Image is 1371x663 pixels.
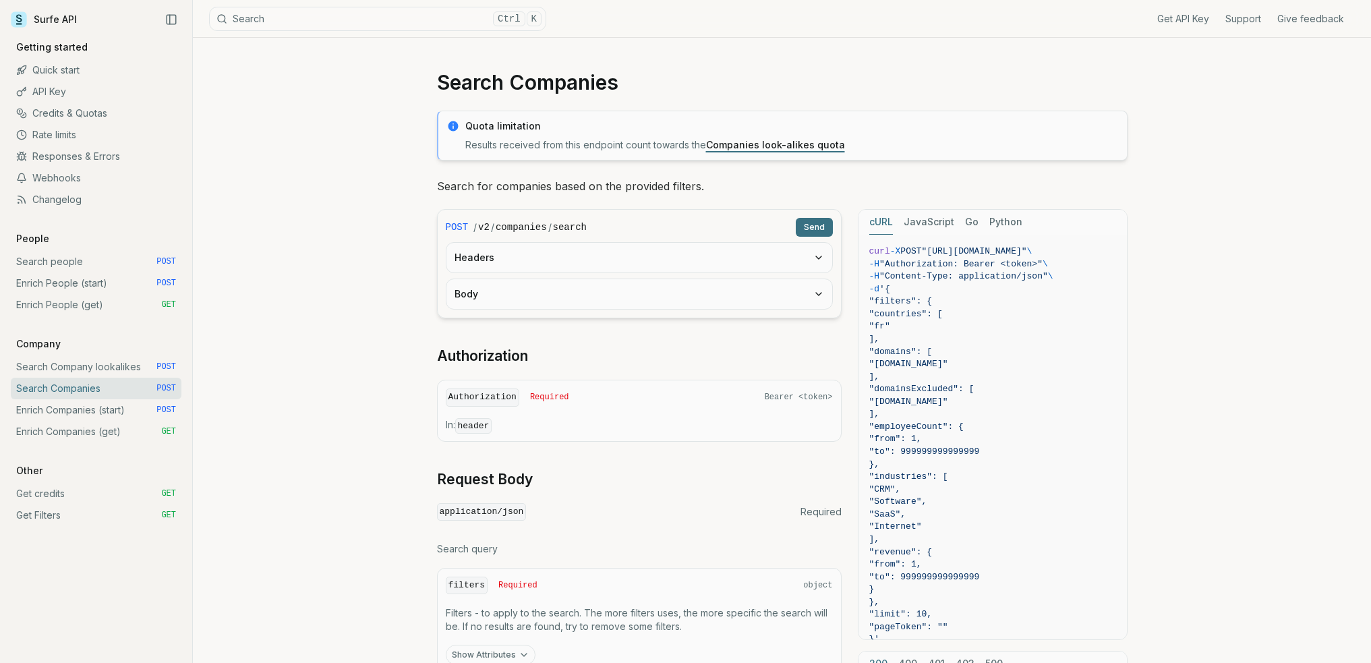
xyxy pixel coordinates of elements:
[156,362,176,372] span: POST
[548,221,552,234] span: /
[161,299,176,310] span: GET
[879,259,1043,269] span: "Authorization: Bearer <token>"
[446,577,488,595] code: filters
[11,505,181,526] a: Get Filters GET
[465,138,1119,152] p: Results received from this endpoint count towards the
[437,347,528,366] a: Authorization
[437,70,1128,94] h1: Search Companies
[11,232,55,246] p: People
[890,246,901,256] span: -X
[11,9,77,30] a: Surfe API
[446,243,832,272] button: Headers
[11,189,181,210] a: Changelog
[161,510,176,521] span: GET
[869,334,880,344] span: ],
[1043,259,1048,269] span: \
[869,434,922,444] span: "from": 1,
[869,547,933,557] span: "revenue": {
[869,321,890,331] span: "fr"
[869,246,890,256] span: curl
[904,210,954,235] button: JavaScript
[11,378,181,399] a: Search Companies POST
[869,359,948,369] span: "[DOMAIN_NAME]"
[156,256,176,267] span: POST
[209,7,546,31] button: SearchCtrlK
[869,422,964,432] span: "employeeCount": {
[446,606,833,633] p: Filters - to apply to the search. The more filters uses, the more specific the search will be. If...
[796,218,833,237] button: Send
[1277,12,1344,26] a: Give feedback
[922,246,1027,256] span: "[URL][DOMAIN_NAME]"
[869,521,922,531] span: "Internet"
[478,221,490,234] code: v2
[437,177,1128,196] p: Search for companies based on the provided filters.
[11,167,181,189] a: Webhooks
[869,210,893,235] button: cURL
[11,81,181,103] a: API Key
[11,146,181,167] a: Responses & Errors
[869,309,943,319] span: "countries": [
[803,580,832,591] span: object
[869,634,880,644] span: }'
[156,405,176,415] span: POST
[869,271,880,281] span: -H
[879,284,890,294] span: '{
[869,584,875,594] span: }
[869,597,880,607] span: },
[530,392,569,403] span: Required
[161,426,176,437] span: GET
[879,271,1048,281] span: "Content-Type: application/json"
[161,488,176,499] span: GET
[869,509,906,519] span: "SaaS",
[11,337,66,351] p: Company
[1225,12,1261,26] a: Support
[1027,246,1032,256] span: \
[869,471,948,482] span: "industries": [
[446,388,519,407] code: Authorization
[156,278,176,289] span: POST
[11,483,181,505] a: Get credits GET
[11,251,181,272] a: Search people POST
[869,372,880,382] span: ],
[869,559,922,569] span: "from": 1,
[527,11,542,26] kbd: K
[553,221,587,234] code: search
[869,459,880,469] span: },
[446,221,469,234] span: POST
[496,221,547,234] code: companies
[869,496,927,507] span: "Software",
[989,210,1022,235] button: Python
[869,484,901,494] span: "CRM",
[869,397,948,407] span: "[DOMAIN_NAME]"
[1048,271,1053,281] span: \
[437,503,527,521] code: application/json
[11,421,181,442] a: Enrich Companies (get) GET
[869,446,980,457] span: "to": 999999999999999
[1157,12,1209,26] a: Get API Key
[869,384,974,394] span: "domainsExcluded": [
[437,470,533,489] a: Request Body
[869,409,880,419] span: ],
[11,294,181,316] a: Enrich People (get) GET
[869,259,880,269] span: -H
[498,580,537,591] span: Required
[706,139,845,150] a: Companies look-alikes quota
[455,418,492,434] code: header
[869,284,880,294] span: -d
[446,279,832,309] button: Body
[869,296,933,306] span: "filters": {
[11,103,181,124] a: Credits & Quotas
[11,356,181,378] a: Search Company lookalikes POST
[446,418,833,433] p: In:
[156,383,176,394] span: POST
[437,542,842,556] p: Search query
[800,505,842,519] span: Required
[11,40,93,54] p: Getting started
[11,59,181,81] a: Quick start
[465,119,1119,133] p: Quota limitation
[493,11,525,26] kbd: Ctrl
[900,246,921,256] span: POST
[473,221,477,234] span: /
[765,392,833,403] span: Bearer <token>
[11,464,48,478] p: Other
